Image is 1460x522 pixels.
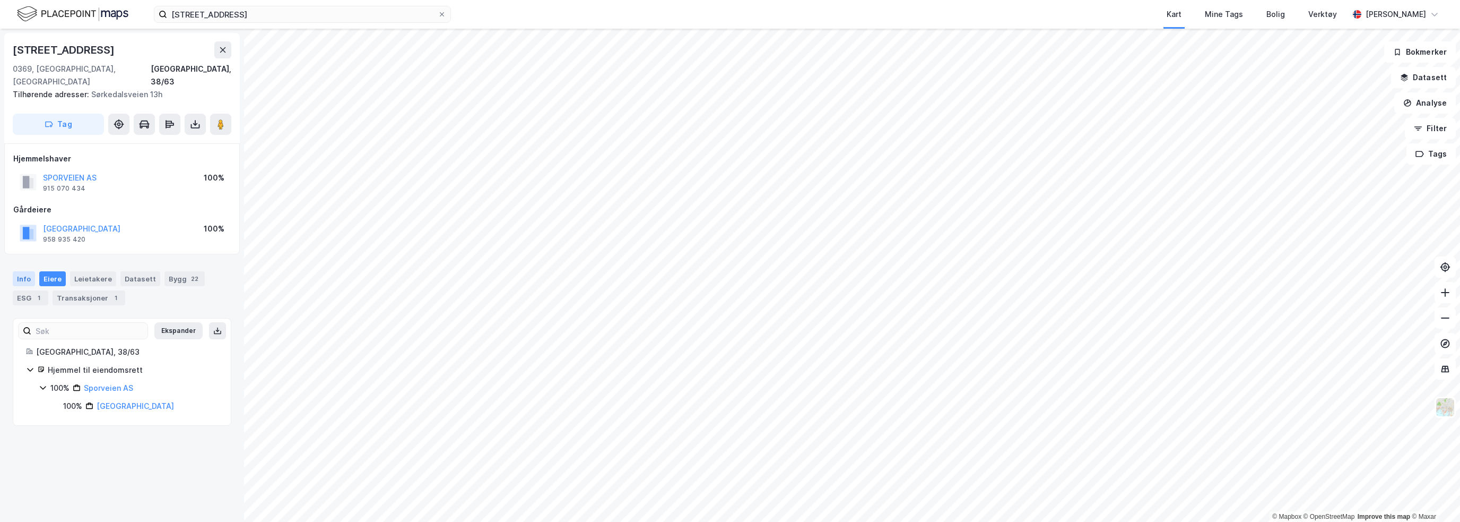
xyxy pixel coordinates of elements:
div: 915 070 434 [43,184,85,193]
img: Z [1435,397,1455,417]
button: Ekspander [154,322,203,339]
iframe: Chat Widget [1407,471,1460,522]
div: 100% [50,382,69,395]
input: Søk på adresse, matrikkel, gårdeiere, leietakere eller personer [167,6,438,22]
div: Kart [1167,8,1181,21]
div: Leietakere [70,271,116,286]
button: Tags [1406,143,1456,165]
div: 100% [204,172,224,184]
div: Hjemmelshaver [13,152,231,165]
a: Improve this map [1358,513,1410,520]
span: Tilhørende adresser: [13,90,91,99]
button: Datasett [1391,67,1456,88]
div: [GEOGRAPHIC_DATA], 38/63 [36,346,218,358]
div: Transaksjoner [53,290,125,305]
div: 1 [33,293,44,303]
div: Mine Tags [1205,8,1243,21]
div: Hjemmel til eiendomsrett [48,364,218,376]
div: Datasett [120,271,160,286]
button: Tag [13,114,104,135]
a: [GEOGRAPHIC_DATA] [97,401,174,410]
button: Bokmerker [1384,41,1456,63]
div: Sørkedalsveien 13h [13,88,223,101]
div: Bygg [164,271,205,286]
a: Mapbox [1272,513,1301,520]
img: logo.f888ab2527a4732fd821a326f86c7f29.svg [17,5,128,23]
div: 958 935 420 [43,235,85,244]
div: Bolig [1266,8,1285,21]
a: Sporveien AS [84,383,133,392]
div: [STREET_ADDRESS] [13,41,117,58]
div: ESG [13,290,48,305]
div: [GEOGRAPHIC_DATA], 38/63 [151,63,231,88]
div: Kontrollprogram for chat [1407,471,1460,522]
a: OpenStreetMap [1303,513,1355,520]
div: Info [13,271,35,286]
div: 1 [110,293,121,303]
div: 100% [63,400,82,413]
div: 0369, [GEOGRAPHIC_DATA], [GEOGRAPHIC_DATA] [13,63,151,88]
div: [PERSON_NAME] [1366,8,1426,21]
button: Analyse [1394,92,1456,114]
div: Eiere [39,271,66,286]
div: Verktøy [1308,8,1337,21]
div: Gårdeiere [13,203,231,216]
input: Søk [31,323,147,339]
div: 22 [189,273,201,284]
button: Filter [1405,118,1456,139]
div: 100% [204,223,224,235]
